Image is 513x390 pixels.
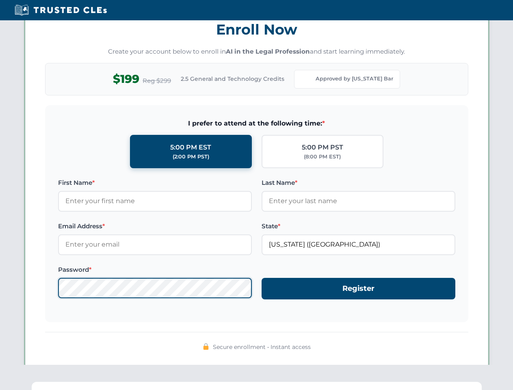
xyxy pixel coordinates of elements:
img: 🔒 [203,343,209,350]
label: Email Address [58,221,252,231]
span: Reg $299 [143,76,171,86]
div: 5:00 PM PST [302,142,343,153]
span: 2.5 General and Technology Credits [181,74,284,83]
div: 5:00 PM EST [170,142,211,153]
div: (2:00 PM PST) [173,153,209,161]
label: First Name [58,178,252,188]
span: $199 [113,70,139,88]
img: Florida Bar [301,74,312,85]
span: Approved by [US_STATE] Bar [316,75,393,83]
input: Enter your last name [262,191,455,211]
div: (8:00 PM EST) [304,153,341,161]
input: Enter your first name [58,191,252,211]
span: I prefer to attend at the following time: [58,118,455,129]
label: State [262,221,455,231]
p: Create your account below to enroll in and start learning immediately. [45,47,468,56]
label: Password [58,265,252,275]
h3: Enroll Now [45,17,468,42]
img: Trusted CLEs [12,4,109,16]
span: Secure enrollment • Instant access [213,342,311,351]
button: Register [262,278,455,299]
input: Enter your email [58,234,252,255]
strong: AI in the Legal Profession [226,48,310,55]
input: Florida (FL) [262,234,455,255]
label: Last Name [262,178,455,188]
